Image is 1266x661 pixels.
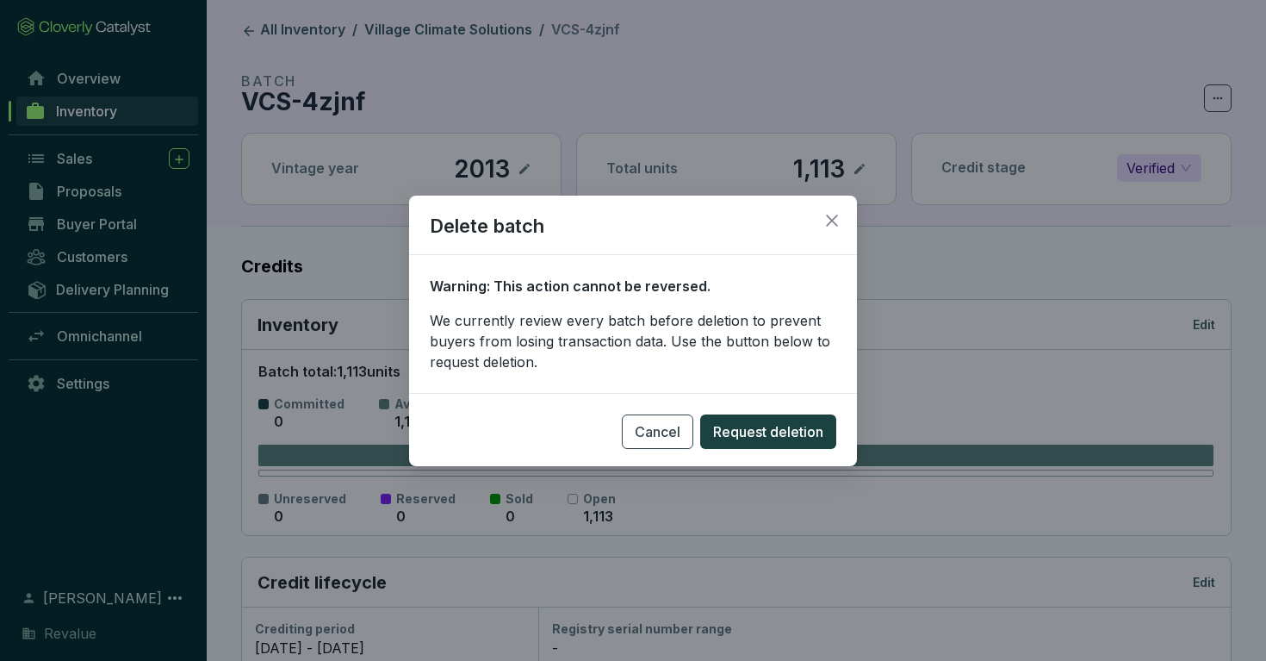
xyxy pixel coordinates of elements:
[622,414,693,448] button: Cancel
[430,309,836,371] p: We currently review every batch before deletion to prevent buyers from losing transaction data. U...
[430,275,836,296] p: Warning: This action cannot be reversed.
[818,213,846,228] span: Close
[409,213,857,255] h2: Delete batch
[635,421,680,441] span: Cancel
[818,207,846,234] button: Close
[824,213,840,228] span: close
[700,414,836,448] button: Request deletion
[713,421,823,441] span: Request deletion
